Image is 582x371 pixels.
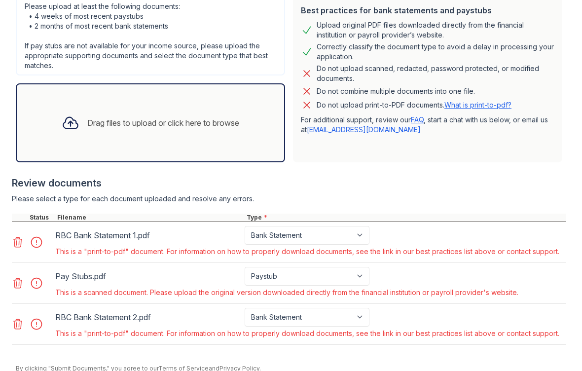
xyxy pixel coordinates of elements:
[55,227,241,243] div: RBC Bank Statement 1.pdf
[12,194,566,204] div: Please select a type for each document uploaded and resolve any errors.
[55,214,245,222] div: Filename
[87,117,239,129] div: Drag files to upload or click here to browse
[55,268,241,284] div: Pay Stubs.pdf
[28,214,55,222] div: Status
[301,115,554,135] p: For additional support, review our , start a chat with us below, or email us at
[444,101,511,109] a: What is print-to-pdf?
[317,20,554,40] div: Upload original PDF files downloaded directly from the financial institution or payroll provider’...
[317,85,475,97] div: Do not combine multiple documents into one file.
[317,42,554,62] div: Correctly classify the document type to avoid a delay in processing your application.
[55,309,241,325] div: RBC Bank Statement 2.pdf
[317,100,511,110] p: Do not upload print-to-PDF documents.
[12,176,566,190] div: Review documents
[55,288,518,297] div: This is a scanned document. Please upload the original version downloaded directly from the finan...
[245,214,566,222] div: Type
[411,115,424,124] a: FAQ
[55,329,559,338] div: This is a "print-to-pdf" document. For information on how to properly download documents, see the...
[317,64,554,83] div: Do not upload scanned, redacted, password protected, or modified documents.
[301,4,554,16] div: Best practices for bank statements and paystubs
[307,125,421,134] a: [EMAIL_ADDRESS][DOMAIN_NAME]
[55,247,559,257] div: This is a "print-to-pdf" document. For information on how to properly download documents, see the...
